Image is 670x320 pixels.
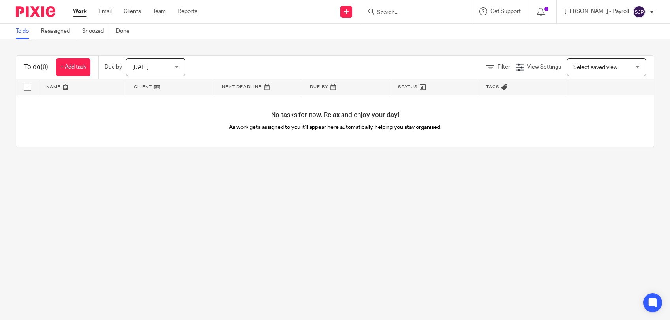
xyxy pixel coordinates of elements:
[176,123,495,131] p: As work gets assigned to you it'll appear here automatically, helping you stay organised.
[41,64,48,70] span: (0)
[56,58,90,76] a: + Add task
[82,24,110,39] a: Snoozed
[16,24,35,39] a: To do
[376,9,447,17] input: Search
[24,63,48,71] h1: To do
[486,85,499,89] span: Tags
[132,65,149,70] span: [DATE]
[124,7,141,15] a: Clients
[573,65,617,70] span: Select saved view
[116,24,135,39] a: Done
[105,63,122,71] p: Due by
[527,64,561,70] span: View Settings
[16,111,654,119] h4: No tasks for now. Relax and enjoy your day!
[497,64,510,70] span: Filter
[99,7,112,15] a: Email
[565,7,629,15] p: [PERSON_NAME] - Payroll
[153,7,166,15] a: Team
[73,7,87,15] a: Work
[490,9,521,14] span: Get Support
[16,6,55,17] img: Pixie
[633,6,646,18] img: svg%3E
[178,7,197,15] a: Reports
[41,24,76,39] a: Reassigned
